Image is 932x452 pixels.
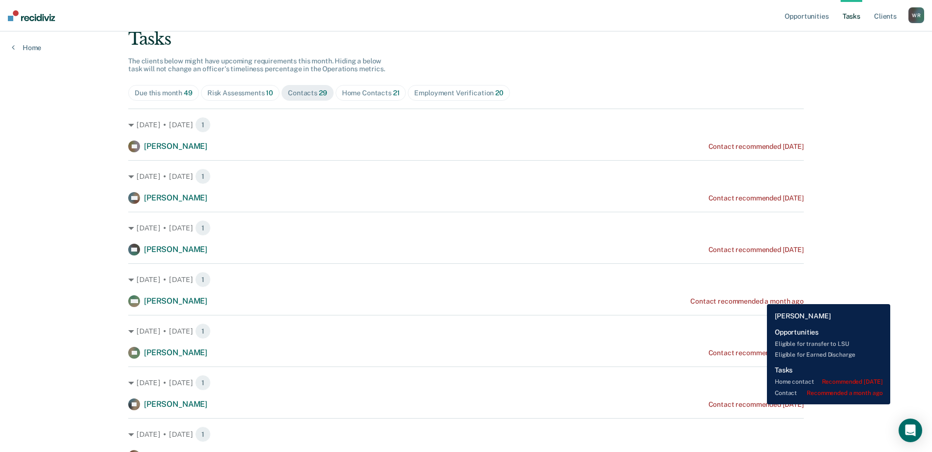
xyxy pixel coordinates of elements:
span: 21 [393,89,400,97]
div: [DATE] • [DATE] 1 [128,375,804,391]
div: Contact recommended [DATE] [708,194,804,202]
span: 1 [195,169,211,184]
span: 10 [266,89,273,97]
div: [DATE] • [DATE] 1 [128,426,804,442]
span: 49 [184,89,193,97]
div: [DATE] • [DATE] 1 [128,117,804,133]
span: [PERSON_NAME] [144,193,207,202]
span: 20 [495,89,504,97]
div: Tasks [128,29,804,49]
span: [PERSON_NAME] [144,296,207,306]
span: 1 [195,375,211,391]
div: [DATE] • [DATE] 1 [128,169,804,184]
span: The clients below might have upcoming requirements this month. Hiding a below task will not chang... [128,57,385,73]
div: Contact recommended [DATE] [708,400,804,409]
a: Home [12,43,41,52]
div: Contact recommended a month ago [690,297,804,306]
div: [DATE] • [DATE] 1 [128,220,804,236]
span: 1 [195,117,211,133]
div: Contact recommended [DATE] [708,349,804,357]
span: 1 [195,426,211,442]
span: 1 [195,272,211,287]
button: WR [908,7,924,23]
img: Recidiviz [8,10,55,21]
div: Contact recommended [DATE] [708,246,804,254]
div: Home Contacts [342,89,400,97]
span: [PERSON_NAME] [144,399,207,409]
span: [PERSON_NAME] [144,348,207,357]
div: Risk Assessments [207,89,273,97]
span: 29 [319,89,327,97]
div: [DATE] • [DATE] 1 [128,272,804,287]
div: W R [908,7,924,23]
span: 1 [195,323,211,339]
div: Contacts [288,89,327,97]
span: 1 [195,220,211,236]
span: [PERSON_NAME] [144,141,207,151]
span: [PERSON_NAME] [144,245,207,254]
div: Employment Verification [414,89,503,97]
div: Open Intercom Messenger [899,419,922,442]
div: Due this month [135,89,193,97]
div: Contact recommended [DATE] [708,142,804,151]
div: [DATE] • [DATE] 1 [128,323,804,339]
